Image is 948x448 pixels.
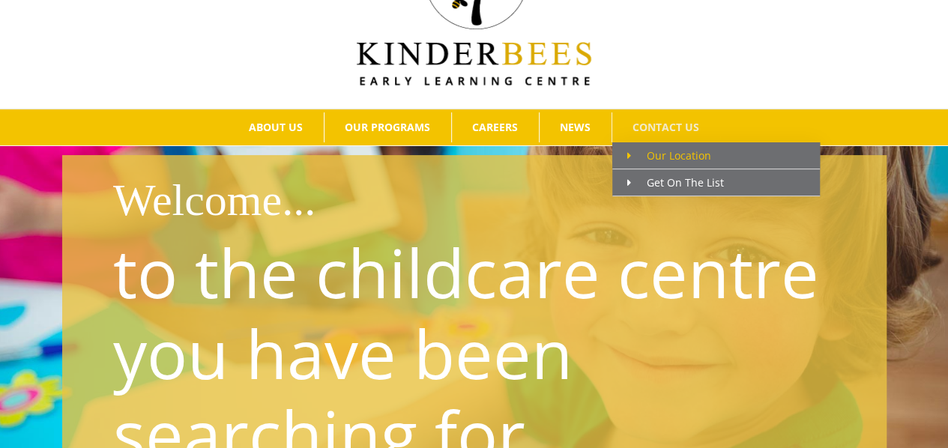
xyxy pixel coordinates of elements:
[22,109,926,145] nav: Main Menu
[560,122,591,133] span: NEWS
[345,122,430,133] span: OUR PROGRAMS
[113,169,875,231] h1: Welcome...
[249,122,303,133] span: ABOUT US
[612,112,720,142] a: CONTACT US
[627,175,724,190] span: Get On The List
[612,169,820,196] a: Get On The List
[472,122,518,133] span: CAREERS
[632,122,699,133] span: CONTACT US
[324,112,451,142] a: OUR PROGRAMS
[452,112,539,142] a: CAREERS
[540,112,612,142] a: NEWS
[229,112,324,142] a: ABOUT US
[627,148,711,163] span: Our Location
[612,142,820,169] a: Our Location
